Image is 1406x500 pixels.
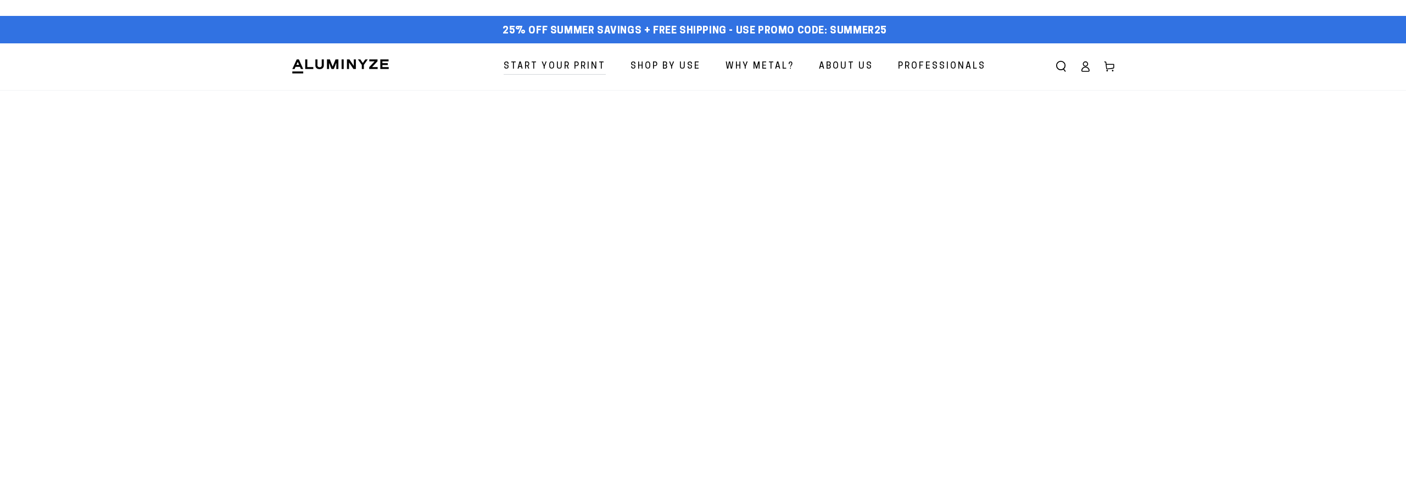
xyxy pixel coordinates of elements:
span: Shop By Use [631,59,701,75]
span: Why Metal? [726,59,794,75]
img: Aluminyze [291,58,390,75]
span: Start Your Print [504,59,606,75]
a: Professionals [890,52,994,81]
summary: Search our site [1049,54,1073,78]
span: About Us [819,59,873,75]
a: Why Metal? [717,52,802,81]
a: Start Your Print [495,52,614,81]
a: Shop By Use [622,52,709,81]
span: 25% off Summer Savings + Free Shipping - Use Promo Code: SUMMER25 [503,25,887,37]
span: Professionals [898,59,986,75]
a: About Us [811,52,881,81]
